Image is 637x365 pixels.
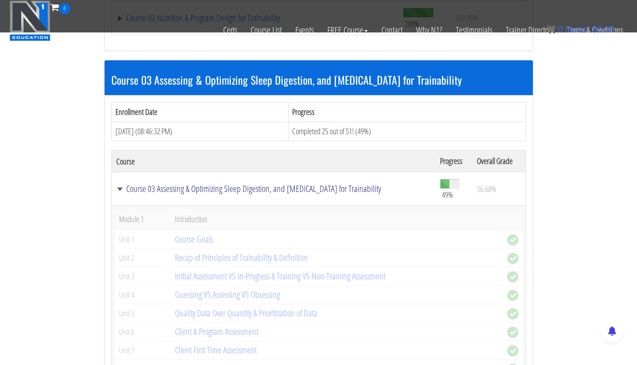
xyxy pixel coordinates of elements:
[114,286,170,304] td: Unit 4
[558,24,563,34] span: 0
[111,74,526,86] h3: Course 03 Assessing & Optimizing Sleep Digestion, and [MEDICAL_DATA] for Trainability
[114,341,170,360] td: Unit 7
[409,14,449,46] a: Why N1?
[114,209,170,230] th: Module 1
[472,172,526,206] td: 56.68%
[288,122,526,141] td: Completed 25 out of 51! (49%)
[289,14,321,46] a: Events
[170,209,503,230] th: Introduction
[114,230,170,249] td: Unit 1
[507,345,518,356] span: complete
[499,14,560,46] a: Trainer Directory
[560,14,630,46] a: Terms & Conditions
[375,14,409,46] a: Contact
[449,14,499,46] a: Testimonials
[116,184,431,193] a: Course 03 Assessing & Optimizing Sleep Digestion, and [MEDICAL_DATA] for Trainability
[175,325,258,338] a: Client & Program Assessment
[507,234,518,246] span: complete
[175,307,317,319] a: Quality Data Over Quantity & Prioritization of Data
[546,24,614,34] a: 0 items: $0.00
[288,102,526,122] th: Progress
[507,253,518,264] span: complete
[565,24,589,34] span: items:
[592,24,597,34] span: $
[507,271,518,283] span: complete
[175,288,280,301] a: Guessing VS Assessing VS Obsessing
[507,290,518,301] span: complete
[114,323,170,341] td: Unit 6
[592,24,614,34] bdi: 0.00
[442,190,453,200] span: 49%
[435,151,473,172] th: Progress
[175,233,213,245] a: Course Goals
[507,308,518,319] span: complete
[175,251,308,264] a: Recap of Principles of Trainability & Definition
[175,344,257,356] a: Client First Time Assessment
[111,151,435,172] th: Course
[175,270,385,282] a: Initial Assessment VS In-Progress & Training VS Non-Training Assessment
[472,151,526,172] th: Overall Grade
[50,1,70,13] a: 0
[114,304,170,323] td: Unit 5
[546,25,555,34] img: icon11.png
[111,102,288,122] th: Enrollment Date
[216,14,244,46] a: Certs
[9,0,50,41] img: n1-education
[114,267,170,286] td: Unit 3
[114,249,170,267] td: Unit 2
[321,14,375,46] a: FREE Course
[59,3,70,14] span: 0
[507,327,518,338] span: complete
[244,14,289,46] a: Course List
[111,122,288,141] td: [DATE] (08:46:32 PM)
